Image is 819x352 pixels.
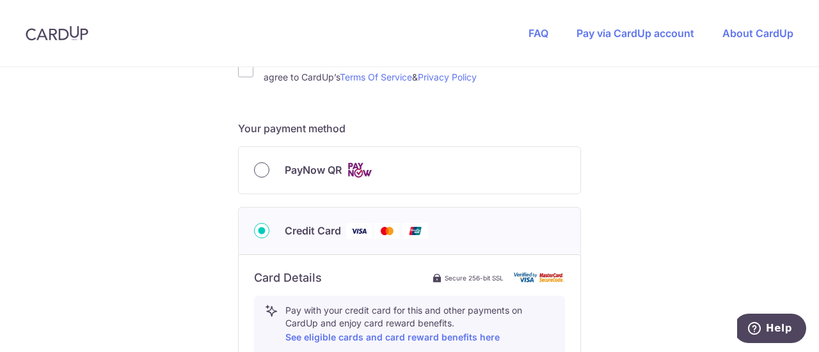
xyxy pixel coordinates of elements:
h6: Card Details [254,270,322,286]
div: Credit Card Visa Mastercard Union Pay [254,223,565,239]
label: I acknowledge that payments cannot be refunded directly via CardUp and agree to CardUp’s & [264,54,581,85]
img: Cards logo [347,162,372,178]
a: Terms Of Service [340,72,412,82]
a: Pay via CardUp account [576,27,694,40]
img: CardUp [26,26,88,41]
a: FAQ [529,27,548,40]
img: Mastercard [374,223,400,239]
a: Privacy Policy [418,72,477,82]
a: See eligible cards and card reward benefits here [285,332,500,342]
h5: Your payment method [238,121,581,136]
span: PayNow QR [285,162,342,178]
span: Credit Card [285,223,341,238]
p: Pay with your credit card for this and other payments on CardUp and enjoy card reward benefits. [285,304,554,345]
span: Secure 256-bit SSL [445,273,504,283]
div: PayNow QR Cards logo [254,162,565,178]
img: Union Pay [402,223,428,239]
img: card secure [514,272,565,283]
img: Visa [346,223,372,239]
a: About CardUp [722,27,793,40]
iframe: Opens a widget where you can find more information [737,314,806,346]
